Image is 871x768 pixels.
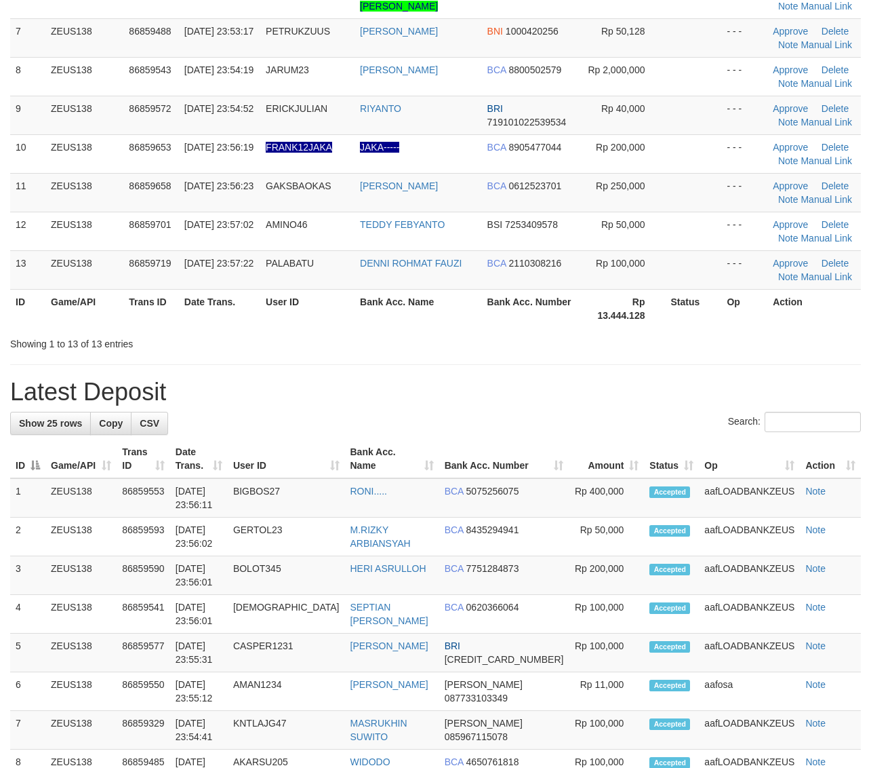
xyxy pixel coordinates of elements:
[699,556,800,595] td: aafLOADBANKZEUS
[805,563,826,574] a: Note
[45,595,117,634] td: ZEUS138
[360,142,399,153] a: JAKA-----
[45,556,117,595] td: ZEUS138
[350,718,407,742] a: MASRUKHIN SUWITO
[569,440,644,478] th: Amount: activate to sort column ascending
[805,718,826,729] a: Note
[721,57,767,96] td: - - -
[699,634,800,672] td: aafLOADBANKZEUS
[778,117,798,128] a: Note
[10,440,45,478] th: ID: activate to sort column descending
[822,26,849,37] a: Delete
[805,524,826,535] a: Note
[10,332,352,351] div: Showing 1 to 13 of 13 entries
[228,634,345,672] td: CASPER1231
[445,756,464,767] span: BCA
[129,142,171,153] span: 86859653
[773,258,808,269] a: Approve
[569,556,644,595] td: Rp 200,000
[569,711,644,750] td: Rp 100,000
[482,289,579,328] th: Bank Acc. Number
[228,556,345,595] td: BOLOT345
[228,595,345,634] td: [DEMOGRAPHIC_DATA]
[10,478,45,518] td: 1
[184,64,254,75] span: [DATE] 23:54:19
[131,412,168,435] a: CSV
[588,64,645,75] span: Rp 2,000,000
[360,180,438,191] a: [PERSON_NAME]
[805,756,826,767] a: Note
[350,756,390,767] a: WIDODO
[445,718,523,729] span: [PERSON_NAME]
[10,595,45,634] td: 4
[487,64,506,75] span: BCA
[184,219,254,230] span: [DATE] 23:57:02
[170,672,228,711] td: [DATE] 23:55:12
[773,64,808,75] a: Approve
[170,711,228,750] td: [DATE] 23:54:41
[665,289,721,328] th: Status
[123,289,178,328] th: Trans ID
[345,440,439,478] th: Bank Acc. Name: activate to sort column ascending
[649,680,690,691] span: Accepted
[10,96,45,134] td: 9
[721,134,767,173] td: - - -
[184,258,254,269] span: [DATE] 23:57:22
[170,518,228,556] td: [DATE] 23:56:02
[45,18,123,57] td: ZEUS138
[569,478,644,518] td: Rp 400,000
[822,219,849,230] a: Delete
[569,595,644,634] td: Rp 100,000
[45,672,117,711] td: ZEUS138
[699,518,800,556] td: aafLOADBANKZEUS
[445,602,464,613] span: BCA
[699,478,800,518] td: aafLOADBANKZEUS
[140,418,159,429] span: CSV
[117,518,170,556] td: 86859593
[445,654,564,665] span: Copy 656301005166532 to clipboard
[778,271,798,282] a: Note
[45,57,123,96] td: ZEUS138
[184,180,254,191] span: [DATE] 23:56:23
[773,142,808,153] a: Approve
[596,258,645,269] span: Rp 100,000
[184,103,254,114] span: [DATE] 23:54:52
[721,96,767,134] td: - - -
[721,18,767,57] td: - - -
[10,250,45,289] td: 13
[266,64,309,75] span: JARUM23
[801,1,852,12] a: Manual Link
[266,219,307,230] span: AMINO46
[579,289,666,328] th: Rp 13.444.128
[649,486,690,498] span: Accepted
[487,219,503,230] span: BSI
[260,289,355,328] th: User ID
[45,212,123,250] td: ZEUS138
[801,194,852,205] a: Manual Link
[601,219,645,230] span: Rp 50,000
[117,711,170,750] td: 86859329
[228,672,345,711] td: AMAN1234
[801,233,852,244] a: Manual Link
[778,78,798,89] a: Note
[466,563,519,574] span: Copy 7751284873 to clipboard
[822,142,849,153] a: Delete
[466,524,519,535] span: Copy 8435294941 to clipboard
[355,289,482,328] th: Bank Acc. Name
[360,219,445,230] a: TEDDY FEBYANTO
[99,418,123,429] span: Copy
[10,134,45,173] td: 10
[117,595,170,634] td: 86859541
[45,96,123,134] td: ZEUS138
[179,289,260,328] th: Date Trans.
[184,26,254,37] span: [DATE] 23:53:17
[129,258,171,269] span: 86859719
[170,478,228,518] td: [DATE] 23:56:11
[350,640,428,651] a: [PERSON_NAME]
[778,194,798,205] a: Note
[805,486,826,497] a: Note
[10,556,45,595] td: 3
[10,672,45,711] td: 6
[822,64,849,75] a: Delete
[129,180,171,191] span: 86859658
